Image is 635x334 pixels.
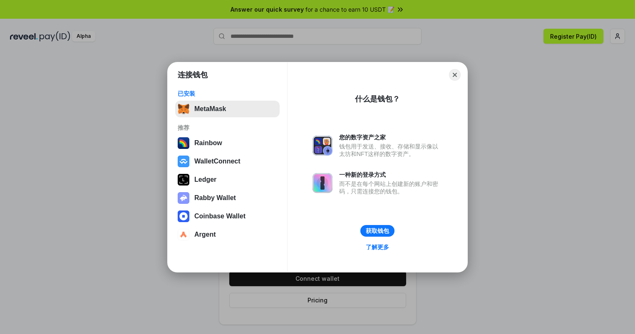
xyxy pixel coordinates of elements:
img: svg+xml,%3Csvg%20width%3D%22120%22%20height%3D%22120%22%20viewBox%3D%220%200%20120%20120%22%20fil... [178,137,189,149]
a: 了解更多 [361,242,394,252]
div: 而不是在每个网站上创建新的账户和密码，只需连接您的钱包。 [339,180,442,195]
div: Rainbow [194,139,222,147]
button: Argent [175,226,280,243]
button: Close [449,69,461,81]
button: MetaMask [175,101,280,117]
div: Coinbase Wallet [194,213,246,220]
div: 获取钱包 [366,227,389,235]
img: svg+xml,%3Csvg%20fill%3D%22none%22%20height%3D%2233%22%20viewBox%3D%220%200%2035%2033%22%20width%... [178,103,189,115]
button: Rainbow [175,135,280,151]
img: svg+xml,%3Csvg%20width%3D%2228%22%20height%3D%2228%22%20viewBox%3D%220%200%2028%2028%22%20fill%3D... [178,229,189,240]
img: svg+xml,%3Csvg%20xmlns%3D%22http%3A%2F%2Fwww.w3.org%2F2000%2Fsvg%22%20width%3D%2228%22%20height%3... [178,174,189,186]
img: svg+xml,%3Csvg%20xmlns%3D%22http%3A%2F%2Fwww.w3.org%2F2000%2Fsvg%22%20fill%3D%22none%22%20viewBox... [178,192,189,204]
div: 一种新的登录方式 [339,171,442,178]
div: Ledger [194,176,216,183]
div: MetaMask [194,105,226,113]
div: 您的数字资产之家 [339,134,442,141]
h1: 连接钱包 [178,70,208,80]
img: svg+xml,%3Csvg%20width%3D%2228%22%20height%3D%2228%22%20viewBox%3D%220%200%2028%2028%22%20fill%3D... [178,210,189,222]
div: 钱包用于发送、接收、存储和显示像以太坊和NFT这样的数字资产。 [339,143,442,158]
button: Coinbase Wallet [175,208,280,225]
div: WalletConnect [194,158,241,165]
div: Argent [194,231,216,238]
img: svg+xml,%3Csvg%20xmlns%3D%22http%3A%2F%2Fwww.w3.org%2F2000%2Fsvg%22%20fill%3D%22none%22%20viewBox... [313,136,332,156]
button: Ledger [175,171,280,188]
div: 了解更多 [366,243,389,251]
button: 获取钱包 [360,225,394,237]
div: 推荐 [178,124,277,131]
button: Rabby Wallet [175,190,280,206]
div: 已安装 [178,90,277,97]
button: WalletConnect [175,153,280,170]
div: 什么是钱包？ [355,94,400,104]
img: svg+xml,%3Csvg%20width%3D%2228%22%20height%3D%2228%22%20viewBox%3D%220%200%2028%2028%22%20fill%3D... [178,156,189,167]
div: Rabby Wallet [194,194,236,202]
img: svg+xml,%3Csvg%20xmlns%3D%22http%3A%2F%2Fwww.w3.org%2F2000%2Fsvg%22%20fill%3D%22none%22%20viewBox... [313,173,332,193]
